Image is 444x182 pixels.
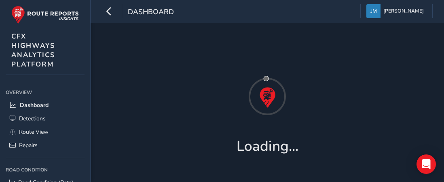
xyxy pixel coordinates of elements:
[6,112,85,125] a: Detections
[128,7,174,18] span: Dashboard
[20,101,49,109] span: Dashboard
[6,125,85,139] a: Route View
[6,86,85,98] div: Overview
[11,32,55,69] span: CFX HIGHWAYS ANALYTICS PLATFORM
[19,115,46,122] span: Detections
[19,141,38,149] span: Repairs
[366,4,381,18] img: diamond-layout
[383,4,424,18] span: [PERSON_NAME]
[417,154,436,174] div: Open Intercom Messenger
[6,164,85,176] div: Road Condition
[19,128,49,136] span: Route View
[6,139,85,152] a: Repairs
[366,4,427,18] button: [PERSON_NAME]
[11,6,79,24] img: rr logo
[6,98,85,112] a: Dashboard
[237,138,298,155] h1: Loading...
